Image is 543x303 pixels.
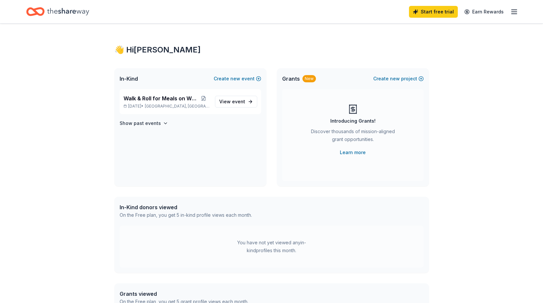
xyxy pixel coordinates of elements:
div: You have not yet viewed any in-kind profiles this month. [231,239,313,254]
a: Start free trial [409,6,458,18]
span: In-Kind [120,75,138,83]
button: Createnewevent [214,75,261,83]
div: New [302,75,316,82]
span: new [230,75,240,83]
span: View [219,98,245,106]
button: Createnewproject [373,75,424,83]
div: Discover thousands of mission-aligned grant opportunities. [308,128,398,146]
div: Introducing Grants! [330,117,376,125]
a: Earn Rewards [460,6,508,18]
span: new [390,75,400,83]
span: Walk & Roll for Meals on Wheels [124,94,198,102]
a: Home [26,4,89,19]
button: Show past events [120,119,168,127]
p: [DATE] • [124,104,210,109]
div: Grants viewed [120,290,248,298]
a: Learn more [340,149,366,156]
span: Grants [282,75,300,83]
div: 👋 Hi [PERSON_NAME] [114,45,429,55]
span: event [232,99,245,104]
span: [GEOGRAPHIC_DATA], [GEOGRAPHIC_DATA] [145,104,209,109]
div: In-Kind donors viewed [120,203,252,211]
a: View event [215,96,257,108]
div: On the Free plan, you get 5 in-kind profile views each month. [120,211,252,219]
h4: Show past events [120,119,161,127]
